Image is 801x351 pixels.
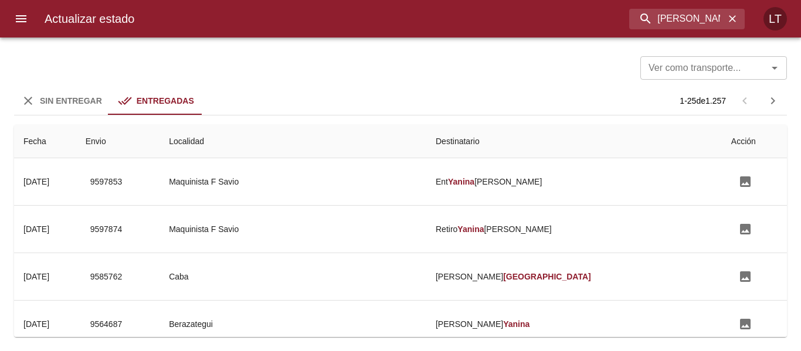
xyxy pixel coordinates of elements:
[40,96,102,105] span: Sin Entregar
[86,313,127,335] button: 9564687
[448,177,474,186] em: Yanina
[680,95,726,107] p: 1 - 25 de 1.257
[7,5,35,33] button: menu
[90,175,123,189] span: 9597853
[731,319,759,328] span: Agregar documentación
[731,271,759,281] span: Agregar documentación
[159,301,426,347] td: Berazategui
[23,224,49,234] div: [DATE]
[457,224,484,234] em: Yanina
[722,125,787,158] th: Acción
[23,272,49,281] div: [DATE]
[14,87,203,115] div: Tabs Envios
[763,7,787,30] div: LT
[503,319,530,329] em: Yanina
[159,206,426,253] td: Maquinista F Savio
[426,253,722,300] td: [PERSON_NAME]
[137,96,194,105] span: Entregadas
[426,158,722,205] td: Ent [PERSON_NAME]
[731,176,759,186] span: Agregar documentación
[76,125,159,158] th: Envio
[86,266,127,288] button: 9585762
[629,9,725,29] input: buscar
[45,9,134,28] h6: Actualizar estado
[426,125,722,158] th: Destinatario
[23,319,49,329] div: [DATE]
[159,253,426,300] td: Caba
[766,60,783,76] button: Abrir
[759,87,787,115] span: Pagina siguiente
[23,177,49,186] div: [DATE]
[731,224,759,233] span: Agregar documentación
[426,206,722,253] td: Retiro [PERSON_NAME]
[159,125,426,158] th: Localidad
[90,222,123,237] span: 9597874
[90,270,123,284] span: 9585762
[14,125,76,158] th: Fecha
[426,301,722,347] td: [PERSON_NAME]
[90,317,123,332] span: 9564687
[503,272,591,281] em: [GEOGRAPHIC_DATA]
[763,7,787,30] div: Abrir información de usuario
[159,158,426,205] td: Maquinista F Savio
[731,95,759,105] span: Pagina anterior
[86,171,127,193] button: 9597853
[86,219,127,240] button: 9597874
